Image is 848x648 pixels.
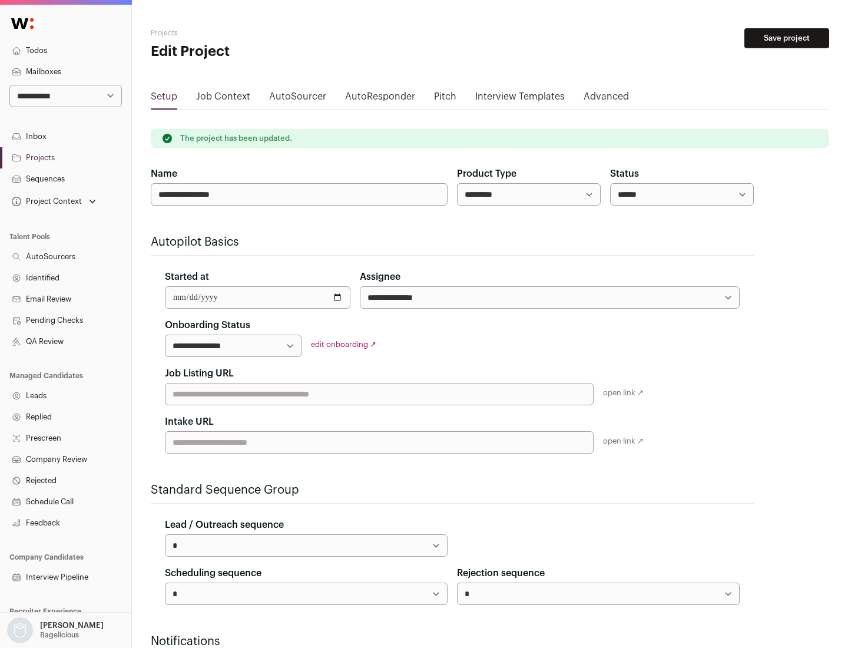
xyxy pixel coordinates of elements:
div: Project Context [9,197,82,206]
a: AutoResponder [345,90,415,108]
label: Name [151,167,177,181]
h2: Autopilot Basics [151,234,754,250]
button: Save project [744,28,829,48]
h1: Edit Project [151,42,377,61]
button: Open dropdown [5,617,106,643]
label: Assignee [360,270,400,284]
label: Lead / Outreach sequence [165,518,284,532]
p: [PERSON_NAME] [40,621,104,630]
img: Wellfound [5,12,40,35]
label: Job Listing URL [165,366,234,381]
a: Setup [151,90,177,108]
a: edit onboarding ↗ [311,340,376,348]
h2: Standard Sequence Group [151,482,754,498]
label: Rejection sequence [457,566,545,580]
a: Pitch [434,90,456,108]
label: Started at [165,270,209,284]
a: Advanced [584,90,629,108]
label: Status [610,167,639,181]
p: Bagelicious [40,630,79,640]
h2: Projects [151,28,377,38]
label: Product Type [457,167,516,181]
button: Open dropdown [9,193,98,210]
label: Scheduling sequence [165,566,261,580]
p: The project has been updated. [180,134,292,143]
label: Intake URL [165,415,214,429]
label: Onboarding Status [165,318,250,332]
a: Job Context [196,90,250,108]
a: Interview Templates [475,90,565,108]
img: nopic.png [7,617,33,643]
a: AutoSourcer [269,90,326,108]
